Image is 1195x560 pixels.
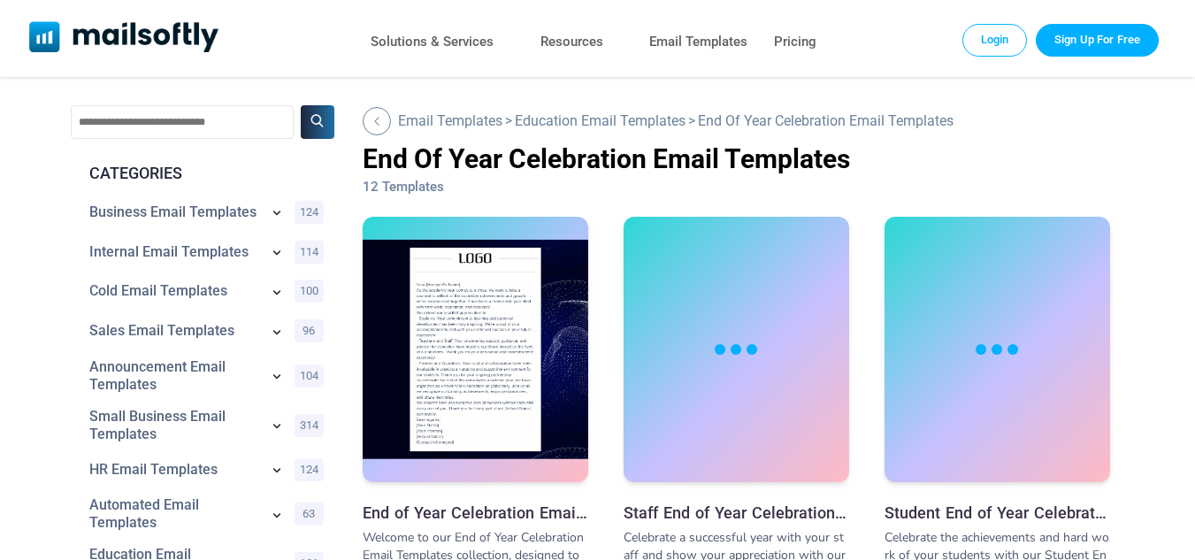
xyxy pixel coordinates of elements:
[540,29,603,55] a: Resources
[363,217,588,487] a: End of Year Celebration Email Templates
[1036,24,1159,56] a: Trial
[268,417,286,438] a: Show subcategories for Small Business Email Templates
[363,143,1110,174] h1: End Of Year Celebration Email Templates
[75,162,330,185] div: CATEGORIES
[29,21,219,56] a: Mailsoftly
[268,367,286,388] a: Show subcategories for Announcement Email Templates
[29,21,219,52] img: Mailsoftly Logo
[624,217,849,487] a: Staff End of Year Celebration Email
[885,217,1110,487] a: Student End of Year Celebration Email
[363,179,444,195] span: 12 Templates
[89,358,259,394] a: Category
[89,243,259,261] a: Category
[268,243,286,265] a: Show subcategories for Internal Email Templates
[363,105,1110,136] div: > >
[962,24,1028,56] a: Login
[89,461,259,479] a: Category
[363,107,395,135] a: Go Back
[268,323,286,344] a: Show subcategories for Sales Email Templates
[515,112,686,129] a: Go Back
[268,461,286,482] a: Show subcategories for HR Email Templates
[89,408,259,443] a: Category
[363,503,588,522] a: End of Year Celebration Email Templates
[398,112,502,129] a: Go Back
[310,114,324,127] img: Search
[89,496,259,532] a: Category
[624,503,849,522] a: Staff End of Year Celebration Email
[89,322,259,340] a: Category
[268,506,286,527] a: Show subcategories for Automated Email Templates
[649,29,747,55] a: Email Templates
[372,117,381,126] img: Back
[89,282,259,300] a: Category
[89,203,259,221] a: Category
[268,283,286,304] a: Show subcategories for Cold Email Templates
[268,203,286,225] a: Show subcategories for Business Email Templates
[774,29,816,55] a: Pricing
[371,29,494,55] a: Solutions & Services
[363,240,588,460] img: End of Year Celebration Email Templates
[885,503,1110,522] a: Student End of Year Celebration Email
